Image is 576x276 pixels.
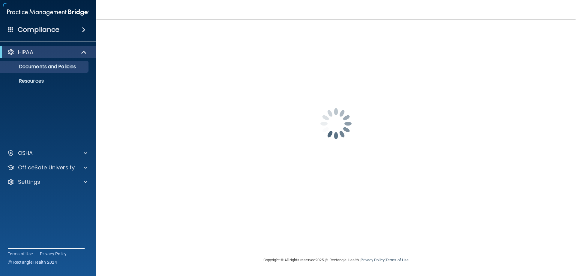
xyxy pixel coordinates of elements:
p: Settings [18,178,40,186]
a: OSHA [7,150,87,157]
div: Copyright © All rights reserved 2025 @ Rectangle Health | | [226,250,445,270]
a: Privacy Policy [361,258,384,262]
span: Ⓒ Rectangle Health 2024 [8,259,57,265]
img: PMB logo [7,6,89,18]
p: Resources [4,78,86,84]
a: Settings [7,178,87,186]
a: Terms of Use [385,258,409,262]
a: HIPAA [7,49,87,56]
a: Privacy Policy [40,251,67,257]
p: OSHA [18,150,33,157]
p: OfficeSafe University [18,164,75,171]
a: Terms of Use [8,251,33,257]
p: HIPAA [18,49,33,56]
img: spinner.e123f6fc.gif [306,94,366,154]
a: OfficeSafe University [7,164,87,171]
p: Documents and Policies [4,64,86,70]
h4: Compliance [18,26,59,34]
